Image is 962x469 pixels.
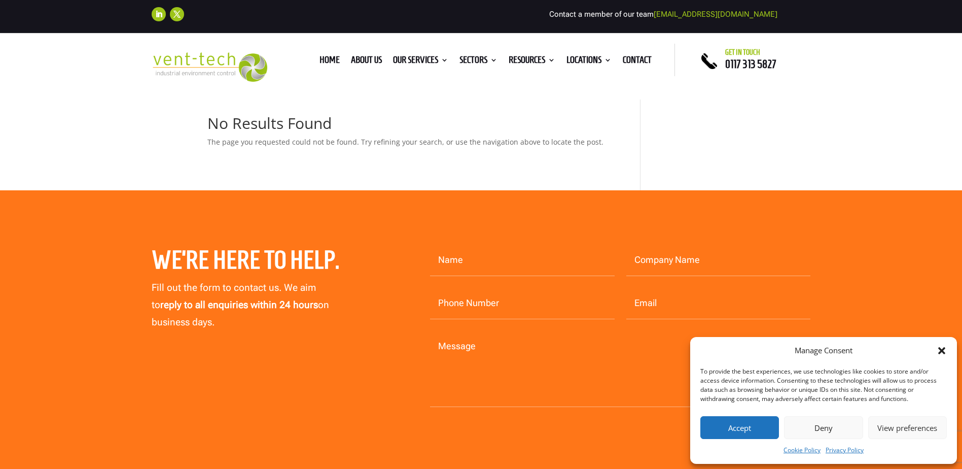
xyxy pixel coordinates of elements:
[795,345,852,357] div: Manage Consent
[430,288,615,319] input: Phone Number
[868,416,947,439] button: View preferences
[566,56,612,68] a: Locations
[626,245,811,276] input: Company Name
[152,52,268,82] img: 2023-09-27T08_35_16.549ZVENT-TECH---Clear-background
[509,56,555,68] a: Resources
[152,245,363,280] h2: We’re here to help.
[459,56,497,68] a: Sectors
[549,10,777,19] span: Contact a member of our team
[725,58,776,70] a: 0117 313 5827
[207,136,611,148] p: The page you requested could not be found. Try refining your search, or use the navigation above ...
[784,416,863,439] button: Deny
[160,299,318,311] strong: reply to all enquiries within 24 hours
[152,7,166,21] a: Follow on LinkedIn
[207,116,611,136] h1: No Results Found
[654,10,777,19] a: [EMAIL_ADDRESS][DOMAIN_NAME]
[430,245,615,276] input: Name
[725,48,760,56] span: Get in touch
[152,282,316,311] span: Fill out the form to contact us. We aim to
[170,7,184,21] a: Follow on X
[826,444,864,456] a: Privacy Policy
[783,444,821,456] a: Cookie Policy
[937,346,947,356] div: Close dialog
[351,56,382,68] a: About us
[393,56,448,68] a: Our Services
[623,56,652,68] a: Contact
[700,367,946,404] div: To provide the best experiences, we use technologies like cookies to store and/or access device i...
[319,56,340,68] a: Home
[700,416,779,439] button: Accept
[626,288,811,319] input: Email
